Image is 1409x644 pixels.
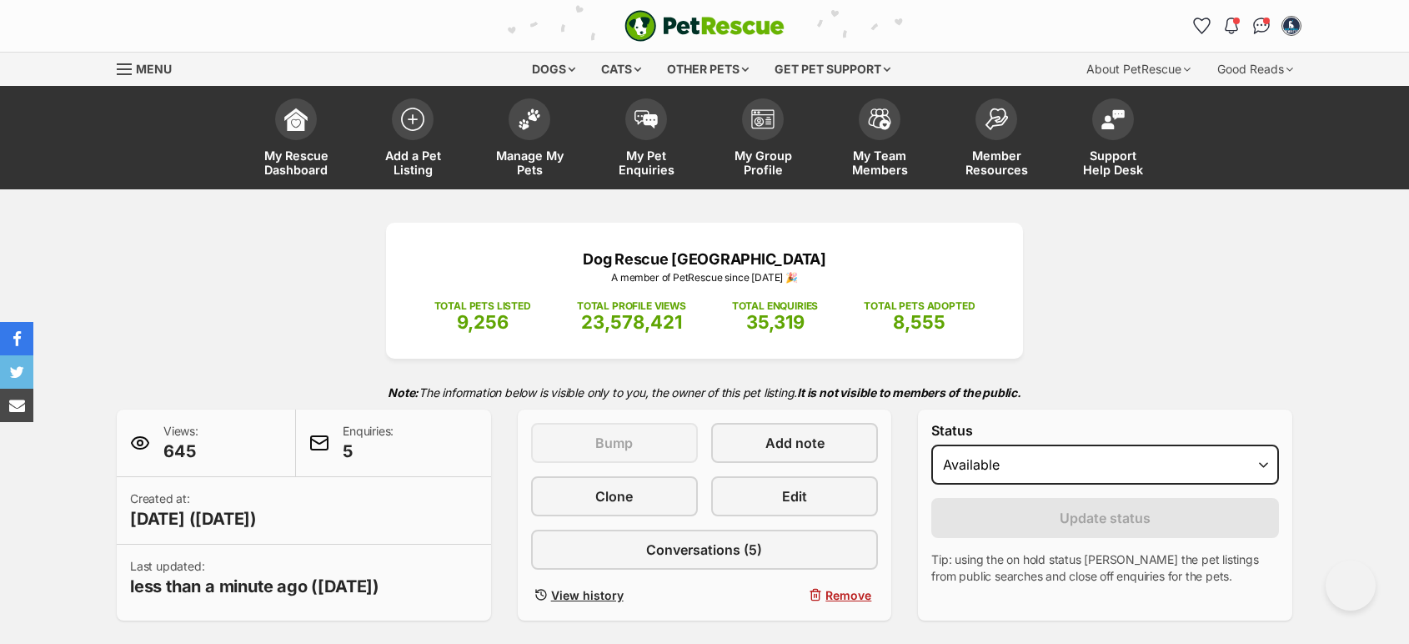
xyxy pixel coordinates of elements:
[1225,18,1238,34] img: notifications-46538b983faf8c2785f20acdc204bb7945ddae34d4c08c2a6579f10ce5e182be.svg
[1188,13,1305,39] ul: Account quick links
[595,433,633,453] span: Bump
[1075,53,1202,86] div: About PetRescue
[868,108,891,130] img: team-members-icon-5396bd8760b3fe7c0b43da4ab00e1e3bb1a5d9ba89233759b79545d2d3fc5d0d.svg
[765,433,825,453] span: Add note
[1326,561,1376,611] iframe: Help Scout Beacon - Open
[1060,508,1151,528] span: Update status
[457,311,509,333] span: 9,256
[646,540,762,560] span: Conversations (5)
[1218,13,1245,39] button: Notifications
[931,498,1279,538] button: Update status
[609,148,684,177] span: My Pet Enquiries
[130,507,257,531] span: [DATE] ([DATE])
[763,53,902,86] div: Get pet support
[1283,18,1300,34] img: Carly Goodhew profile pic
[821,90,938,189] a: My Team Members
[588,90,704,189] a: My Pet Enquiries
[411,248,998,270] p: Dog Rescue [GEOGRAPHIC_DATA]
[589,53,653,86] div: Cats
[577,299,686,314] p: TOTAL PROFILE VIEWS
[284,108,308,131] img: dashboard-icon-eb2f2d2d3e046f16d808141f083e7271f6b2e854fb5c12c21221c1fb7104beca.svg
[531,423,698,463] button: Bump
[711,423,878,463] a: Add note
[732,299,818,314] p: TOTAL ENQUIRIES
[130,558,379,598] p: Last updated:
[238,90,354,189] a: My Rescue Dashboard
[130,575,379,598] span: less than a minute ago ([DATE])
[1076,148,1151,177] span: Support Help Desk
[931,551,1279,585] p: Tip: using the on hold status [PERSON_NAME] the pet listings from public searches and close off e...
[471,90,588,189] a: Manage My Pets
[711,476,878,516] a: Edit
[725,148,800,177] span: My Group Profile
[411,270,998,285] p: A member of PetRescue since [DATE] 🎉
[375,148,450,177] span: Add a Pet Listing
[624,10,785,42] img: logo-e224e6f780fb5917bec1dbf3a21bbac754714ae5b6737aabdf751b685950b380.svg
[624,10,785,42] a: PetRescue
[163,440,198,463] span: 645
[343,440,394,463] span: 5
[864,299,975,314] p: TOTAL PETS ADOPTED
[117,375,1292,410] p: The information below is visible only to you, the owner of this pet listing.
[704,90,821,189] a: My Group Profile
[782,486,807,506] span: Edit
[343,423,394,463] p: Enquiries:
[258,148,333,177] span: My Rescue Dashboard
[401,108,424,131] img: add-pet-listing-icon-0afa8454b4691262ce3f59096e99ab1cd57d4a30225e0717b998d2c9b9846f56.svg
[985,108,1008,130] img: member-resources-icon-8e73f808a243e03378d46382f2149f9095a855e16c252ad45f914b54edf8863c.svg
[1278,13,1305,39] button: My account
[388,385,419,400] strong: Note:
[1188,13,1215,39] a: Favourites
[434,299,531,314] p: TOTAL PETS LISTED
[551,586,624,604] span: View history
[531,530,879,570] a: Conversations (5)
[938,90,1055,189] a: Member Resources
[581,311,682,333] span: 23,578,421
[1055,90,1171,189] a: Support Help Desk
[655,53,760,86] div: Other pets
[751,109,775,129] img: group-profile-icon-3fa3cf56718a62981997c0bc7e787c4b2cf8bcc04b72c1350f741eb67cf2f40e.svg
[1101,109,1125,129] img: help-desk-icon-fdf02630f3aa405de69fd3d07c3f3aa587a6932b1a1747fa1d2bba05be0121f9.svg
[520,53,587,86] div: Dogs
[931,423,1279,438] label: Status
[797,385,1021,400] strong: It is not visible to members of the public.
[842,148,917,177] span: My Team Members
[163,423,198,463] p: Views:
[354,90,471,189] a: Add a Pet Listing
[136,62,172,76] span: Menu
[1206,53,1305,86] div: Good Reads
[825,586,871,604] span: Remove
[959,148,1034,177] span: Member Resources
[595,486,633,506] span: Clone
[492,148,567,177] span: Manage My Pets
[518,108,541,130] img: manage-my-pets-icon-02211641906a0b7f246fdf0571729dbe1e7629f14944591b6c1af311fb30b64b.svg
[531,476,698,516] a: Clone
[130,491,257,531] p: Created at:
[531,583,698,607] a: View history
[1248,13,1275,39] a: Conversations
[893,311,945,333] span: 8,555
[1253,18,1271,34] img: chat-41dd97257d64d25036548639549fe6c8038ab92f7586957e7f3b1b290dea8141.svg
[711,583,878,607] button: Remove
[634,110,658,128] img: pet-enquiries-icon-7e3ad2cf08bfb03b45e93fb7055b45f3efa6380592205ae92323e6603595dc1f.svg
[746,311,805,333] span: 35,319
[117,53,183,83] a: Menu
